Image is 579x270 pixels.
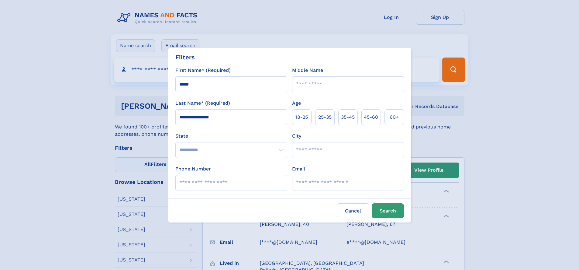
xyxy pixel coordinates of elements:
label: Middle Name [292,67,323,74]
span: 25‑35 [318,114,332,121]
label: Age [292,100,301,107]
label: City [292,132,301,140]
label: State [175,132,287,140]
span: 35‑45 [341,114,355,121]
label: Phone Number [175,165,211,173]
span: 18‑25 [295,114,308,121]
label: Email [292,165,305,173]
label: First Name* (Required) [175,67,231,74]
div: Filters [175,53,195,62]
span: 60+ [390,114,399,121]
span: 45‑60 [364,114,378,121]
button: Search [372,203,404,218]
label: Last Name* (Required) [175,100,230,107]
label: Cancel [337,203,369,218]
